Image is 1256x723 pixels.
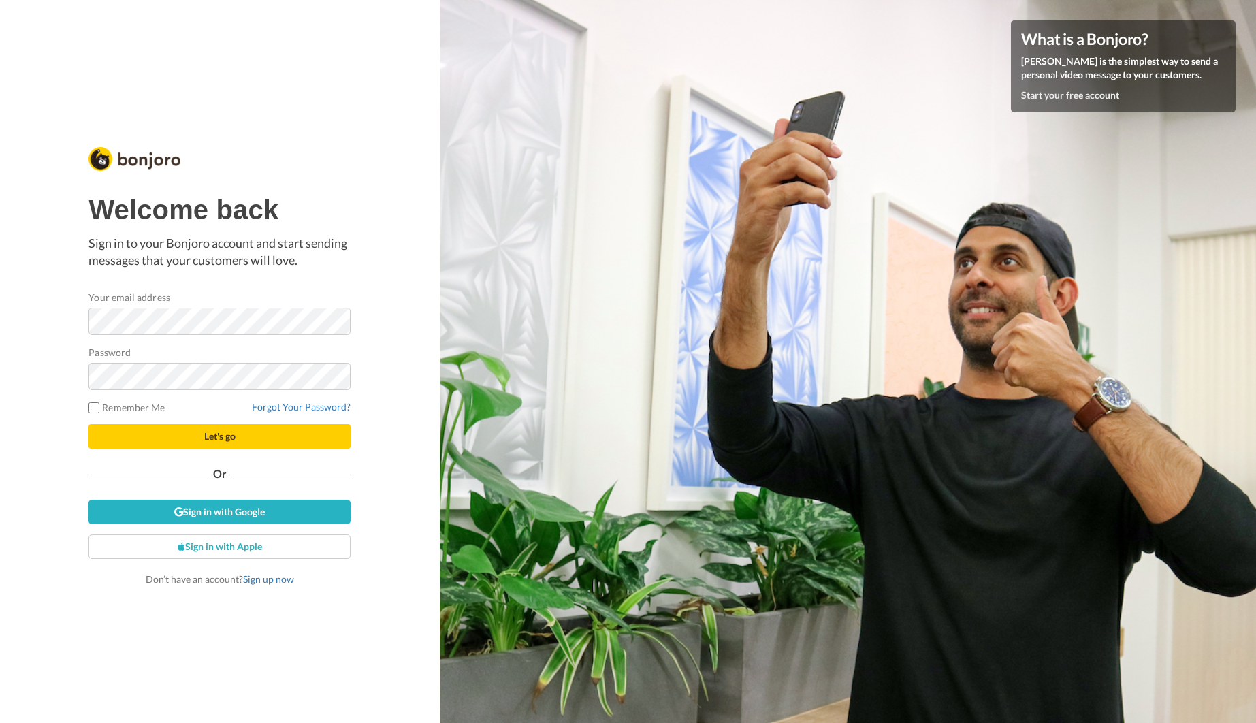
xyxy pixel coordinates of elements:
a: Sign up now [243,573,294,585]
input: Remember Me [88,402,99,413]
span: Let's go [204,430,236,442]
label: Remember Me [88,400,165,415]
h1: Welcome back [88,195,351,225]
span: Don’t have an account? [146,573,294,585]
a: Sign in with Google [88,500,351,524]
h4: What is a Bonjoro? [1021,31,1225,48]
a: Start your free account [1021,89,1119,101]
button: Let's go [88,424,351,449]
a: Sign in with Apple [88,534,351,559]
label: Your email address [88,290,170,304]
label: Password [88,345,131,359]
a: Forgot Your Password? [252,401,351,413]
p: [PERSON_NAME] is the simplest way to send a personal video message to your customers. [1021,54,1225,82]
span: Or [210,469,229,479]
p: Sign in to your Bonjoro account and start sending messages that your customers will love. [88,235,351,270]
